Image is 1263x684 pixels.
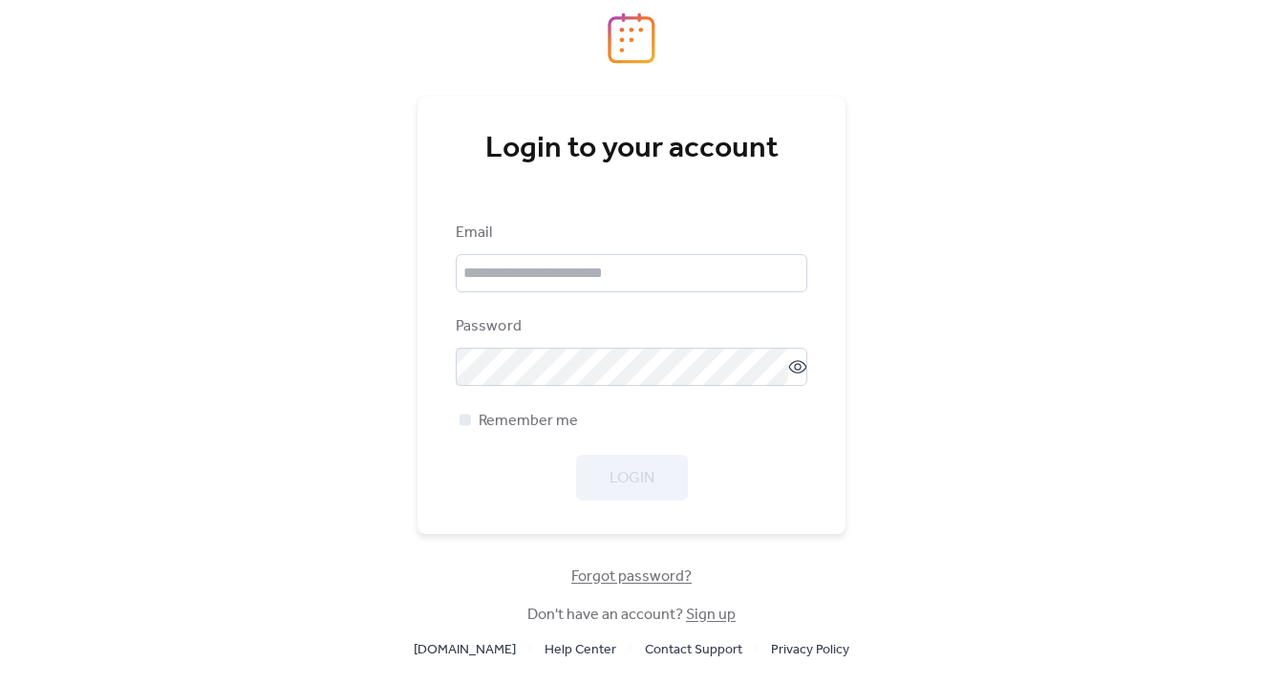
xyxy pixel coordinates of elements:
[645,637,742,661] a: Contact Support
[771,639,849,662] span: Privacy Policy
[608,12,655,64] img: logo
[571,566,692,588] span: Forgot password?
[414,639,516,662] span: [DOMAIN_NAME]
[456,315,803,338] div: Password
[545,637,616,661] a: Help Center
[545,639,616,662] span: Help Center
[479,410,578,433] span: Remember me
[527,604,736,627] span: Don't have an account?
[645,639,742,662] span: Contact Support
[686,600,736,630] a: Sign up
[571,571,692,582] a: Forgot password?
[771,637,849,661] a: Privacy Policy
[456,222,803,245] div: Email
[456,130,807,168] div: Login to your account
[414,637,516,661] a: [DOMAIN_NAME]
